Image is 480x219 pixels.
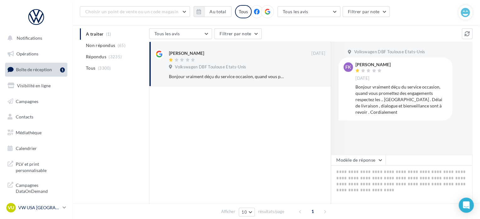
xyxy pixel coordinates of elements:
[16,114,33,119] span: Contacts
[18,205,60,211] p: VW USA [GEOGRAPHIC_DATA]
[354,49,425,55] span: Volkswagen DBF Toulouse Etats-Unis
[4,79,69,92] a: Visibilité en ligne
[109,54,122,59] span: (3235)
[85,9,178,14] span: Choisir un point de vente ou un code magasin
[16,67,52,72] span: Boîte de réception
[193,6,232,17] button: Au total
[16,146,37,151] span: Calendrier
[4,178,69,197] a: Campagnes DataOnDemand
[16,98,38,104] span: Campagnes
[169,50,204,56] div: [PERSON_NAME]
[16,130,42,135] span: Médiathèque
[4,32,66,45] button: Notifications
[459,198,474,213] div: Open Intercom Messenger
[16,181,65,194] span: Campagnes DataOnDemand
[239,208,255,216] button: 10
[86,42,115,49] span: Non répondus
[355,62,391,67] div: [PERSON_NAME]
[86,54,106,60] span: Répondus
[277,6,340,17] button: Tous les avis
[16,160,65,173] span: PLV et print personnalisable
[5,202,67,214] a: VU VW USA [GEOGRAPHIC_DATA]
[4,157,69,176] a: PLV et print personnalisable
[17,83,51,88] span: Visibilité en ligne
[4,47,69,61] a: Opérations
[355,84,447,115] div: Bonjour vraiment déçu du service occasion, quand vous promettez des engagements respectez les .. ...
[4,126,69,139] a: Médiathèque
[149,28,212,39] button: Tous les avis
[98,66,111,71] span: (3300)
[169,73,284,80] div: Bonjour vraiment déçu du service occasion, quand vous promettez des engagements respectez les .. ...
[343,6,390,17] button: Filtrer par note
[17,35,42,41] span: Notifications
[175,64,246,70] span: Volkswagen DBF Toulouse Etats-Unis
[214,28,262,39] button: Filtrer par note
[308,206,318,216] span: 1
[345,64,351,70] span: FK
[118,43,126,48] span: (65)
[242,210,247,215] span: 10
[80,6,190,17] button: Choisir un point de vente ou un code magasin
[16,51,38,56] span: Opérations
[331,155,386,165] button: Modèle de réponse
[355,76,369,81] span: [DATE]
[60,67,65,72] div: 1
[235,5,252,18] div: Tous
[4,110,69,124] a: Contacts
[8,205,14,211] span: VU
[204,6,232,17] button: Au total
[4,142,69,155] a: Calendrier
[154,31,180,36] span: Tous les avis
[283,9,308,14] span: Tous les avis
[258,209,284,215] span: résultats/page
[221,209,235,215] span: Afficher
[4,63,69,76] a: Boîte de réception1
[4,95,69,108] a: Campagnes
[86,65,95,71] span: Tous
[311,51,325,56] span: [DATE]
